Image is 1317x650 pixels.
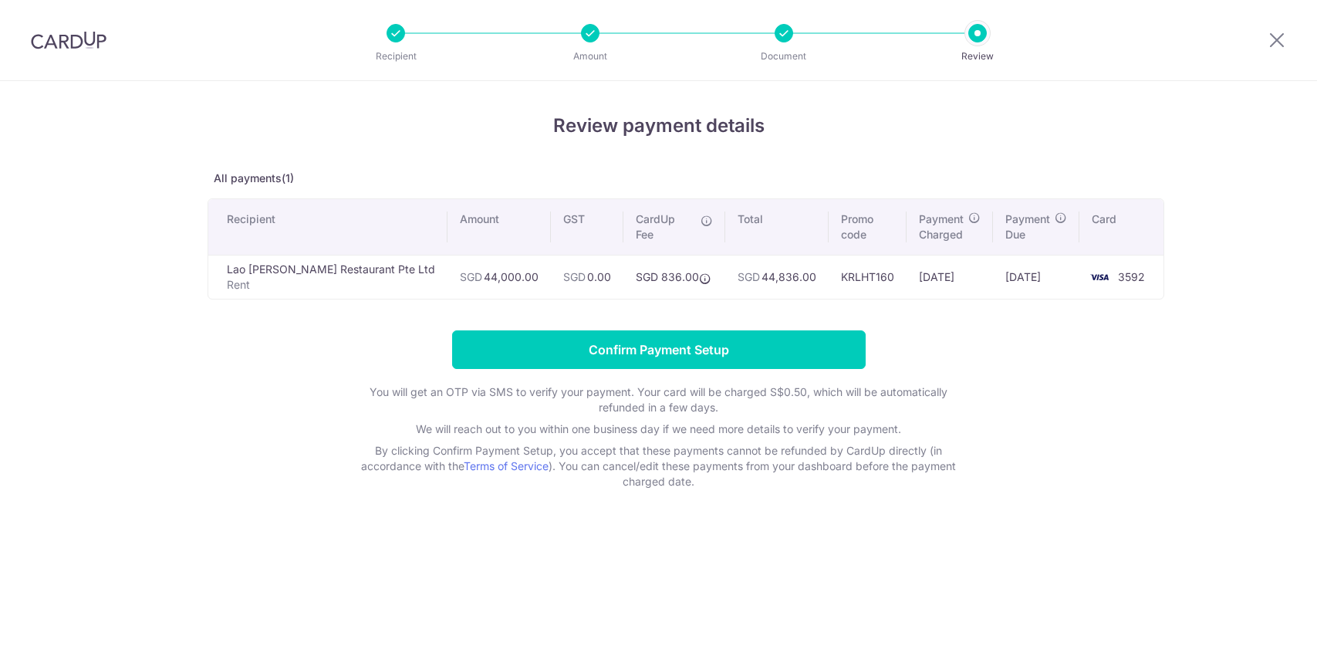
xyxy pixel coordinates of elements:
[31,31,106,49] img: CardUp
[350,443,967,489] p: By clicking Confirm Payment Setup, you accept that these payments cannot be refunded by CardUp di...
[551,199,623,255] th: GST
[907,255,993,299] td: [DATE]
[350,421,967,437] p: We will reach out to you within one business day if we need more details to verify your payment.
[920,49,1035,64] p: Review
[563,270,586,283] span: SGD
[727,49,841,64] p: Document
[447,255,551,299] td: 44,000.00
[623,255,725,299] td: SGD 836.00
[551,255,623,299] td: 0.00
[636,212,693,242] span: CardUp Fee
[993,255,1079,299] td: [DATE]
[1218,604,1302,642] iframe: Opens a widget where you can find more information
[452,330,866,369] input: Confirm Payment Setup
[460,270,482,283] span: SGD
[208,199,447,255] th: Recipient
[725,255,829,299] td: 44,836.00
[1079,199,1163,255] th: Card
[350,384,967,415] p: You will get an OTP via SMS to verify your payment. Your card will be charged S$0.50, which will ...
[725,199,829,255] th: Total
[1084,268,1115,286] img: <span class="translation_missing" title="translation missing: en.account_steps.new_confirm_form.b...
[1005,212,1050,242] span: Payment Due
[227,277,435,293] p: Rent
[208,171,1110,186] p: All payments(1)
[738,270,760,283] span: SGD
[464,459,549,472] a: Terms of Service
[208,255,447,299] td: Lao [PERSON_NAME] Restaurant Pte Ltd
[1118,270,1145,283] span: 3592
[447,199,551,255] th: Amount
[533,49,647,64] p: Amount
[829,255,907,299] td: KRLHT160
[208,112,1110,140] h4: Review payment details
[339,49,453,64] p: Recipient
[919,212,964,242] span: Payment Charged
[829,199,907,255] th: Promo code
